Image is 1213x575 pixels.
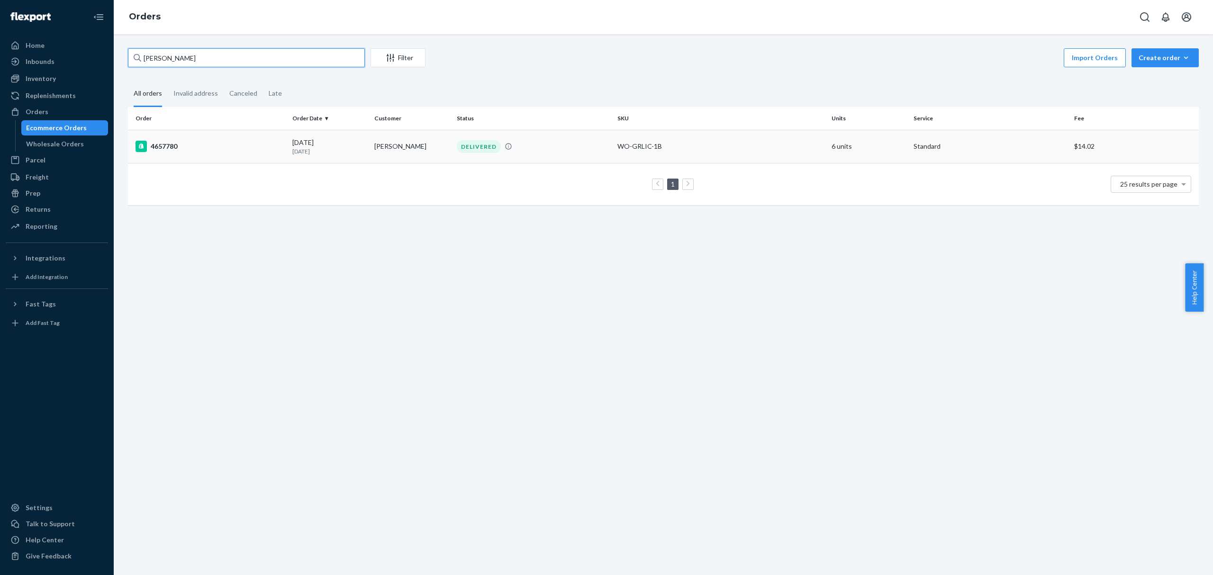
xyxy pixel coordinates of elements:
[6,270,108,285] a: Add Integration
[371,48,425,67] button: Filter
[229,81,257,106] div: Canceled
[6,153,108,168] a: Parcel
[1177,8,1196,27] button: Open account menu
[26,139,84,149] div: Wholesale Orders
[289,107,371,130] th: Order Date
[6,516,108,531] a: Talk to Support
[617,142,824,151] div: WO-GRLIC-1B
[26,91,76,100] div: Replenishments
[26,107,48,117] div: Orders
[6,532,108,548] a: Help Center
[26,551,72,561] div: Give Feedback
[173,81,218,106] div: Invalid address
[371,130,453,163] td: [PERSON_NAME]
[669,180,677,188] a: Page 1 is your current page
[6,500,108,515] a: Settings
[1132,48,1199,67] button: Create order
[6,315,108,331] a: Add Fast Tag
[121,3,168,31] ol: breadcrumbs
[26,519,75,529] div: Talk to Support
[914,142,1067,151] p: Standard
[6,54,108,69] a: Inbounds
[6,202,108,217] a: Returns
[1139,53,1192,63] div: Create order
[6,88,108,103] a: Replenishments
[6,296,108,312] button: Fast Tags
[26,205,51,214] div: Returns
[1070,130,1199,163] td: $14.02
[26,222,57,231] div: Reporting
[614,107,828,130] th: SKU
[292,147,367,155] p: [DATE]
[6,219,108,234] a: Reporting
[1185,263,1204,312] button: Help Center
[26,273,68,281] div: Add Integration
[26,535,64,545] div: Help Center
[26,57,54,66] div: Inbounds
[6,71,108,86] a: Inventory
[1135,8,1154,27] button: Open Search Box
[26,123,87,133] div: Ecommerce Orders
[26,172,49,182] div: Freight
[374,114,449,122] div: Customer
[134,81,162,107] div: All orders
[26,155,45,165] div: Parcel
[6,38,108,53] a: Home
[1064,48,1126,67] button: Import Orders
[292,138,367,155] div: [DATE]
[1120,180,1177,188] span: 25 results per page
[26,253,65,263] div: Integrations
[26,319,60,327] div: Add Fast Tag
[21,136,109,152] a: Wholesale Orders
[457,140,501,153] div: DELIVERED
[129,11,161,22] a: Orders
[1156,8,1175,27] button: Open notifications
[828,130,910,163] td: 6 units
[10,12,51,22] img: Flexport logo
[26,299,56,309] div: Fast Tags
[26,41,45,50] div: Home
[269,81,282,106] div: Late
[89,8,108,27] button: Close Navigation
[6,186,108,201] a: Prep
[910,107,1070,130] th: Service
[453,107,614,130] th: Status
[26,503,53,512] div: Settings
[26,74,56,83] div: Inventory
[6,548,108,564] button: Give Feedback
[26,189,40,198] div: Prep
[6,170,108,185] a: Freight
[136,141,285,152] div: 4657780
[128,107,289,130] th: Order
[21,120,109,135] a: Ecommerce Orders
[128,48,365,67] input: Search orders
[828,107,910,130] th: Units
[6,251,108,266] button: Integrations
[1070,107,1199,130] th: Fee
[371,53,425,63] div: Filter
[6,104,108,119] a: Orders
